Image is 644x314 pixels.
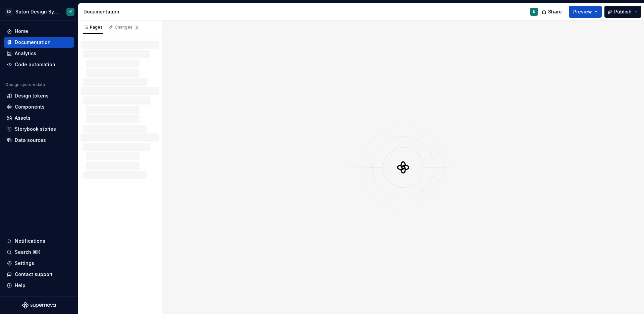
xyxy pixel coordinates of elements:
div: Analytics [15,50,36,57]
button: Search ⌘K [4,247,74,258]
button: Help [4,280,74,291]
button: Publish [604,6,641,18]
div: Data sources [15,137,46,144]
div: Design system data [5,82,45,87]
div: Design tokens [15,92,49,99]
button: Preview [569,6,602,18]
span: Publish [614,8,632,15]
span: Share [548,8,562,15]
div: Search ⌘K [15,249,40,256]
div: Documentation [84,8,159,15]
button: Contact support [4,269,74,280]
div: Documentation [15,39,51,46]
a: Analytics [4,48,74,59]
div: Notifications [15,238,45,244]
div: Contact support [15,271,53,278]
div: SD [5,8,13,16]
a: Settings [4,258,74,269]
button: Notifications [4,236,74,246]
div: Components [15,104,45,110]
a: Documentation [4,37,74,48]
div: Code automation [15,61,55,68]
a: Components [4,102,74,112]
a: Code automation [4,59,74,70]
a: Data sources [4,135,74,146]
div: K [533,9,535,14]
svg: Supernova Logo [22,302,56,309]
span: Preview [573,8,592,15]
button: SDSatori Design SystemK [1,4,76,19]
a: Storybook stories [4,124,74,134]
div: Home [15,28,28,35]
button: Share [538,6,566,18]
span: 5 [134,25,139,30]
div: Satori Design System [15,8,58,15]
div: Storybook stories [15,126,56,132]
div: Pages [83,25,103,30]
div: Changes [115,25,139,30]
div: Help [15,282,25,289]
a: Home [4,26,74,37]
div: Assets [15,115,31,121]
a: Design tokens [4,90,74,101]
a: Assets [4,113,74,123]
div: K [69,9,72,14]
div: Settings [15,260,34,267]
